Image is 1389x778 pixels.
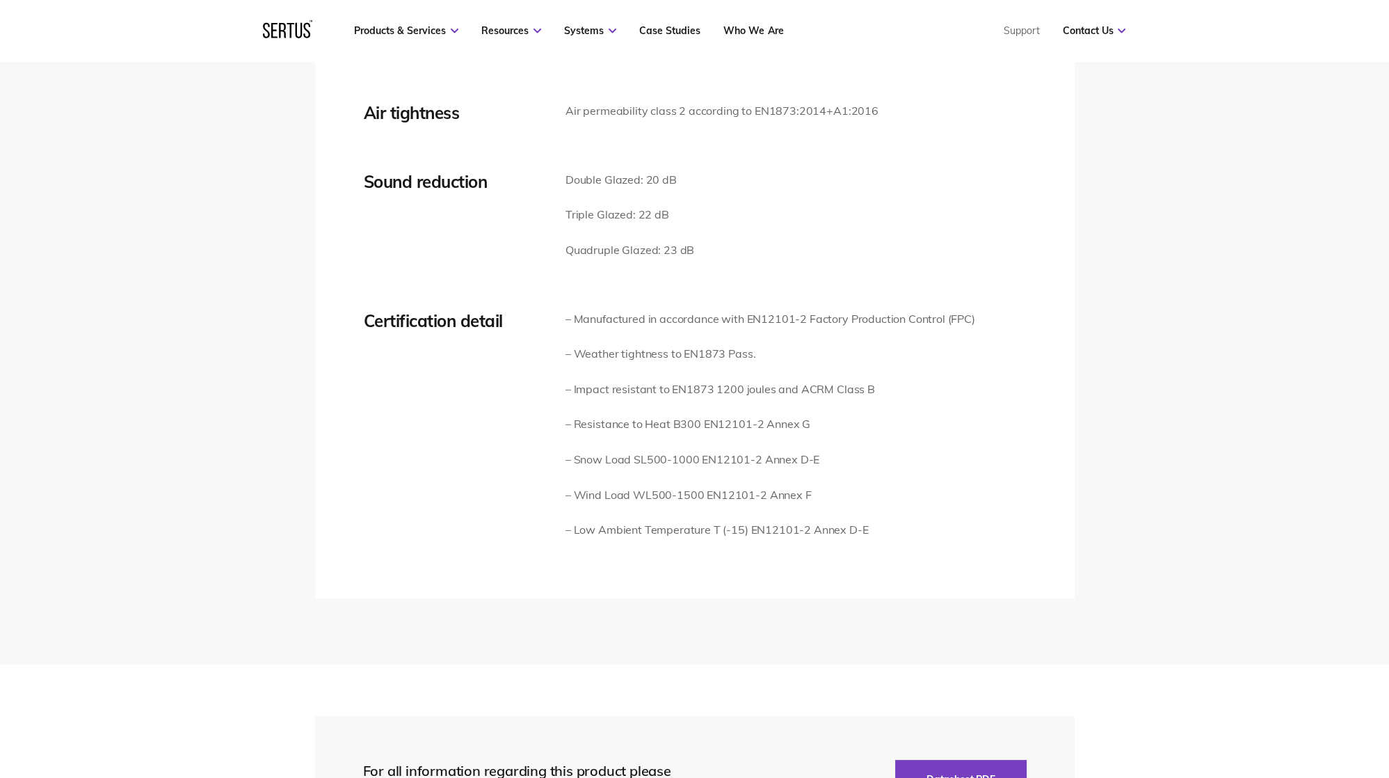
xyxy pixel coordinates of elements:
div: Air tightness [364,102,545,123]
p: Quadruple Glazed: 23 dB [565,241,694,260]
a: Who We Are [723,24,783,37]
p: – Impact resistant to EN1873 1200 joules and ACRM Class B [565,381,975,399]
p: – Weather tightness to EN1873 Pass. [565,345,975,363]
div: Sound reduction [364,171,545,192]
a: Contact Us [1062,24,1125,37]
p: – Resistance to Heat B300 EN12101-2 Annex G [565,415,975,434]
p: – Low Ambient Temperature T (-15) EN12101-2 Annex D-E [565,521,975,539]
a: Systems [564,24,616,37]
p: Double Glazed: 20 dB [565,171,694,189]
p: Triple Glazed: 22 dB [565,206,694,224]
a: Resources [481,24,541,37]
a: Support [1003,24,1039,37]
p: – Snow Load SL500-1000 EN12101-2 Annex D-E [565,451,975,469]
p: – Manufactured in accordance with EN12101-2 Factory Production Control (FPC) [565,310,975,328]
a: Products & Services [354,24,458,37]
div: Certification detail [364,310,545,331]
a: Case Studies [639,24,700,37]
p: – Wind Load WL500-1500 EN12101-2 Annex F [565,486,975,505]
p: Air permeability class 2 according to EN1873:2014+A1:2016 [565,102,878,120]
